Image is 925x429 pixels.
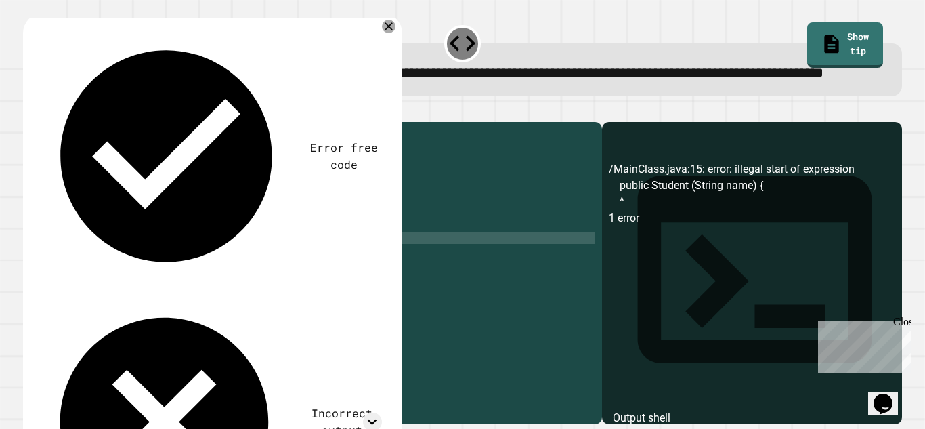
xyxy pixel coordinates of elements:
iframe: chat widget [813,316,911,373]
iframe: chat widget [868,375,911,415]
div: /MainClass.java:15: error: illegal start of expression public Student (String name) { ^ 1 error [609,161,895,424]
a: Show tip [807,22,883,68]
div: Chat with us now!Close [5,5,93,86]
div: Error free code [307,140,382,173]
